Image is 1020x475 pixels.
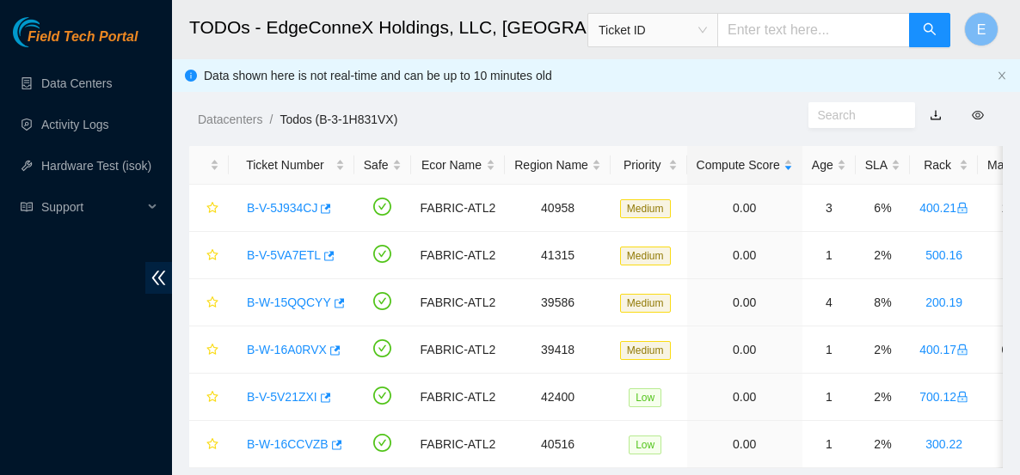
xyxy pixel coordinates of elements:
td: 1 [802,232,856,279]
td: 41315 [505,232,611,279]
span: eye [972,109,984,121]
a: 300.22 [925,437,962,451]
button: E [964,12,998,46]
a: Datacenters [198,113,262,126]
button: search [909,13,950,47]
span: / [269,113,273,126]
span: E [977,19,986,40]
td: 1 [802,421,856,468]
span: star [206,438,218,452]
td: FABRIC-ATL2 [411,185,506,232]
input: Search [818,106,893,125]
button: star [199,430,219,458]
td: FABRIC-ATL2 [411,279,506,326]
td: 2% [856,421,910,468]
td: 3 [802,185,856,232]
td: 0.00 [687,326,802,374]
span: check-circle [373,434,391,452]
a: B-V-5VA7ETL [247,248,321,262]
span: close [997,70,1007,81]
a: 200.19 [925,295,962,309]
a: Activity Logs [41,118,109,131]
td: 39418 [505,326,611,374]
td: 2% [856,232,910,279]
button: star [199,289,219,316]
td: 0.00 [687,279,802,326]
td: 42400 [505,374,611,421]
span: Low [629,388,661,407]
a: 400.17lock [919,343,968,356]
td: 40958 [505,185,611,232]
td: 0.00 [687,421,802,468]
td: 8% [856,279,910,326]
a: Akamai TechnologiesField Tech Portal [13,31,138,53]
a: Data Centers [41,76,112,90]
a: 700.12lock [919,390,968,404]
td: 1 [802,374,856,421]
span: double-left [145,262,172,294]
td: 40516 [505,421,611,468]
img: Akamai Technologies [13,17,87,47]
span: Low [629,435,661,454]
span: read [21,201,33,213]
button: star [199,194,219,222]
td: 6% [856,185,910,232]
td: 0.00 [687,374,802,421]
span: Medium [620,247,671,265]
td: 2% [856,374,910,421]
button: star [199,383,219,411]
span: lock [956,344,968,356]
span: Support [41,190,143,224]
a: B-W-16CCVZB [247,437,329,451]
a: B-V-5V21ZXI [247,390,317,404]
a: download [930,108,942,122]
button: download [917,101,955,129]
a: 500.16 [925,248,962,262]
td: FABRIC-ATL2 [411,374,506,421]
span: Field Tech Portal [28,29,138,46]
a: B-W-16A0RVX [247,343,327,356]
span: check-circle [373,198,391,216]
button: star [199,336,219,363]
td: 1 [802,326,856,374]
span: check-circle [373,245,391,263]
a: Hardware Test (isok) [41,159,151,173]
td: FABRIC-ATL2 [411,421,506,468]
span: star [206,296,218,310]
span: search [923,22,937,39]
span: Medium [620,199,671,218]
span: check-circle [373,339,391,357]
span: check-circle [373,292,391,310]
span: star [206,344,218,357]
span: Medium [620,294,671,313]
span: star [206,202,218,216]
td: FABRIC-ATL2 [411,326,506,374]
span: star [206,249,218,263]
td: 0.00 [687,232,802,279]
span: Medium [620,341,671,360]
td: 2% [856,326,910,374]
span: star [206,391,218,405]
td: 0.00 [687,185,802,232]
a: B-W-15QQCYY [247,295,331,309]
span: Ticket ID [599,17,707,43]
button: close [997,70,1007,82]
span: check-circle [373,387,391,405]
a: B-V-5J934CJ [247,201,317,215]
td: FABRIC-ATL2 [411,232,506,279]
span: lock [956,202,968,214]
input: Enter text here... [717,13,910,47]
span: lock [956,391,968,403]
td: 39586 [505,279,611,326]
a: Todos (B-3-1H831VX) [280,113,397,126]
a: 400.21lock [919,201,968,215]
td: 4 [802,279,856,326]
button: star [199,241,219,269]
